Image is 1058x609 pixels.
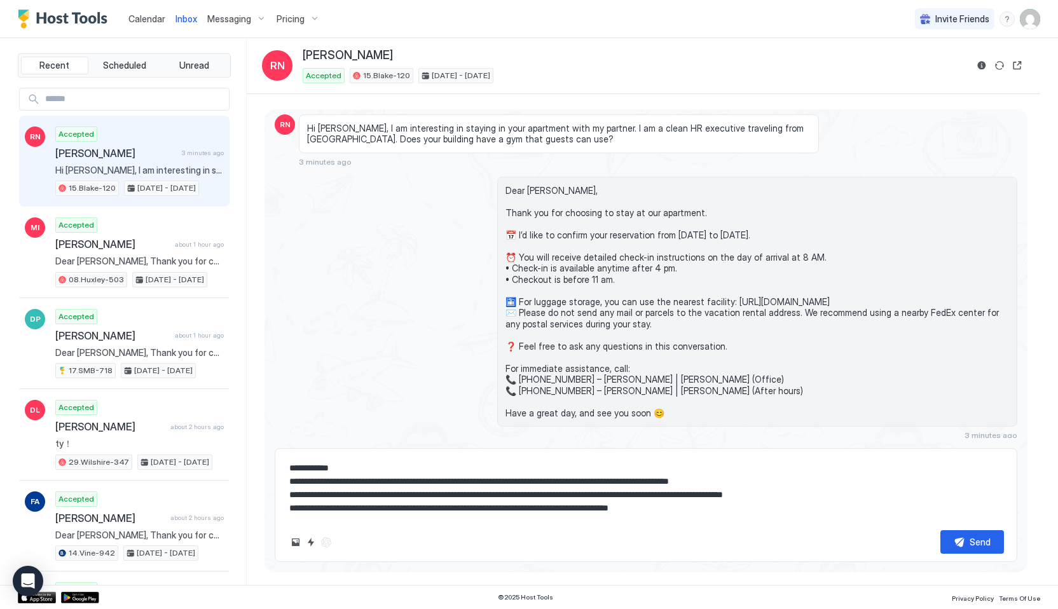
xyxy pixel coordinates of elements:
span: about 2 hours ago [170,514,224,522]
span: 17.SMB-718 [69,365,113,376]
span: Scheduled [103,60,146,71]
span: DL [30,404,40,416]
span: about 1 hour ago [175,331,224,339]
span: 15.Blake-120 [363,70,410,81]
span: Inbox [175,13,197,24]
span: Terms Of Use [999,594,1040,602]
span: Messaging [207,13,251,25]
span: [PERSON_NAME] [55,329,170,342]
div: Open Intercom Messenger [13,566,43,596]
span: Accepted [58,584,94,596]
span: Hi [PERSON_NAME], I am interesting in staying in your apartment with my partner. I am a clean HR ... [307,123,811,145]
span: 3 minutes ago [299,157,352,167]
button: Sync reservation [992,58,1007,73]
span: Unread [179,60,209,71]
span: MI [31,222,39,233]
span: 3 minutes ago [965,430,1017,440]
span: [DATE] - [DATE] [137,547,195,559]
a: Privacy Policy [952,591,994,604]
span: Dear [PERSON_NAME], Thank you for choosing to stay at our apartment. We hope you’ve enjoyed every... [55,347,224,359]
span: [DATE] - [DATE] [146,274,204,285]
span: [PERSON_NAME] [55,238,170,250]
span: [DATE] - [DATE] [432,70,490,81]
button: Send [940,530,1004,554]
span: [DATE] - [DATE] [151,456,209,468]
span: Accepted [58,402,94,413]
a: Calendar [128,12,165,25]
span: Pricing [277,13,305,25]
span: Dear [PERSON_NAME], Thank you for choosing to stay at our apartment. We hope you’ve enjoyed every... [55,256,224,267]
button: Reservation information [974,58,989,73]
span: Hi [PERSON_NAME], I am interesting in staying in your apartment with my partner. I am a clean HR ... [55,165,224,176]
span: Accepted [58,311,94,322]
span: Calendar [128,13,165,24]
button: Recent [21,57,88,74]
a: Host Tools Logo [18,10,113,29]
span: Accepted [58,128,94,140]
span: DP [30,313,41,325]
div: menu [1000,11,1015,27]
button: Quick reply [303,535,319,550]
a: Inbox [175,12,197,25]
span: Dear [PERSON_NAME], Thank you for choosing to stay at our apartment. 📅 I’d like to confirm your r... [55,530,224,541]
span: 14.Vine-942 [69,547,115,559]
div: tab-group [18,53,231,78]
div: User profile [1020,9,1040,29]
a: Terms Of Use [999,591,1040,604]
span: [PERSON_NAME] [55,420,165,433]
span: [PERSON_NAME] [55,512,165,524]
span: Accepted [306,70,341,81]
span: Invite Friends [935,13,989,25]
span: Accepted [58,219,94,231]
span: about 2 hours ago [170,423,224,431]
span: FA [31,496,39,507]
span: Privacy Policy [952,594,994,602]
span: Dear [PERSON_NAME], Thank you for choosing to stay at our apartment. 📅 I’d like to confirm your r... [505,185,1009,419]
span: Accepted [58,493,94,505]
span: about 1 hour ago [175,240,224,249]
span: 15.Blake-120 [69,182,116,194]
span: 29.Wilshire-347 [69,456,129,468]
input: Input Field [40,88,229,110]
span: Recent [39,60,69,71]
div: Send [970,535,991,549]
a: Google Play Store [61,592,99,603]
span: RN [280,119,291,130]
button: Scheduled [91,57,158,74]
button: Upload image [288,535,303,550]
span: [PERSON_NAME] [55,147,177,160]
span: [DATE] - [DATE] [137,182,196,194]
a: App Store [18,592,56,603]
span: [DATE] - [DATE] [134,365,193,376]
span: 3 minutes ago [182,149,224,157]
span: ty！ [55,438,224,449]
span: 08.Huxley-503 [69,274,124,285]
span: [PERSON_NAME] [303,48,393,63]
span: © 2025 Host Tools [498,593,553,601]
span: RN [270,58,285,73]
button: Unread [160,57,228,74]
button: Open reservation [1010,58,1025,73]
span: RN [30,131,41,142]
